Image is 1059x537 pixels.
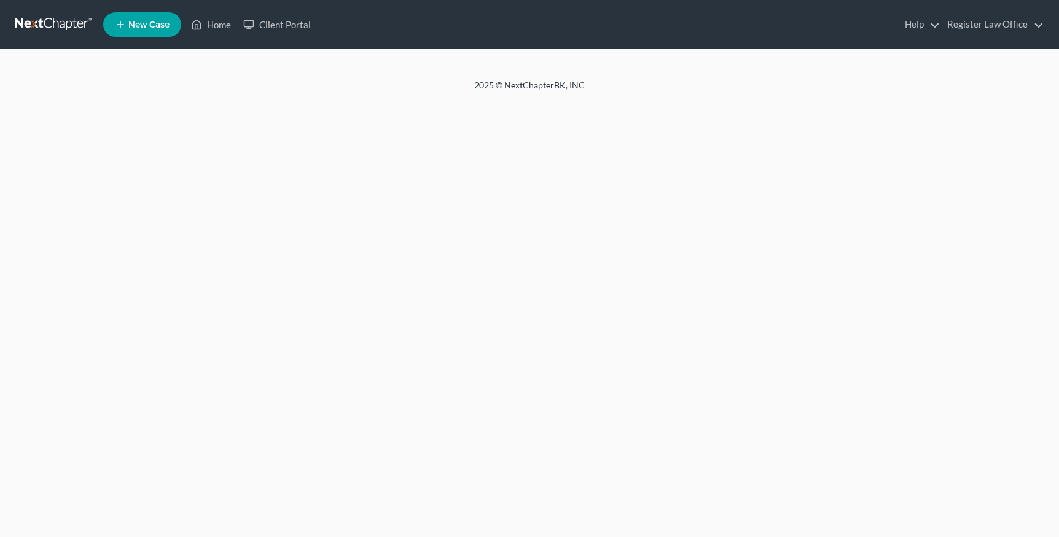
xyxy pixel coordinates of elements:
[179,79,880,101] div: 2025 © NextChapterBK, INC
[237,14,317,36] a: Client Portal
[185,14,237,36] a: Home
[103,12,181,37] new-legal-case-button: New Case
[941,14,1044,36] a: Register Law Office
[899,14,940,36] a: Help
